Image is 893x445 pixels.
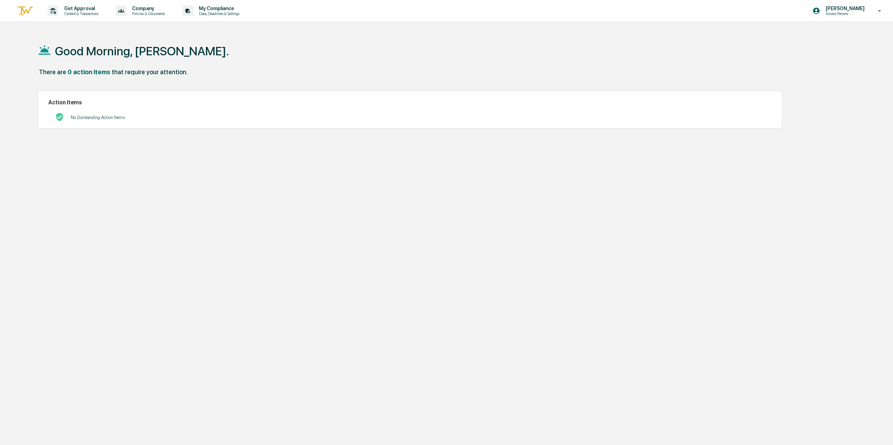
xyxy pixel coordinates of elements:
div: 0 action items [68,68,110,76]
p: Content & Transactions [58,11,102,16]
p: Access Persons [820,11,868,16]
img: No Actions logo [55,113,64,121]
p: Company [126,6,168,11]
p: Get Approval [58,6,102,11]
img: logo [17,5,34,17]
div: There are [39,68,66,76]
p: My Compliance [193,6,243,11]
p: Policies & Documents [126,11,168,16]
p: [PERSON_NAME] [820,6,868,11]
h1: Good Morning, [PERSON_NAME]. [55,44,229,58]
h2: Action Items [48,99,772,106]
div: that require your attention. [112,68,188,76]
p: Data, Deadlines & Settings [193,11,243,16]
p: No Outstanding Action Items [71,115,125,120]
